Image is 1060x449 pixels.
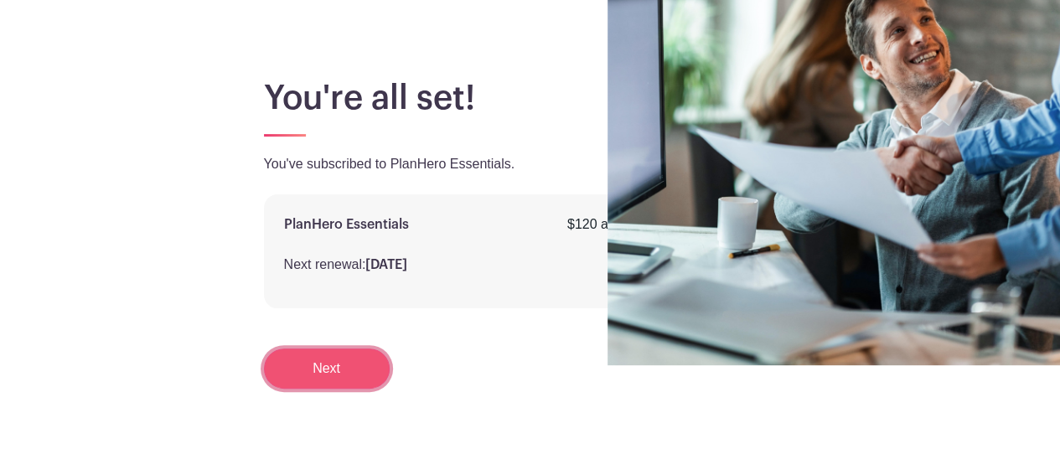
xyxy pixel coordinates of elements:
[284,214,409,235] p: PlanHero Essentials
[567,214,651,235] span: $120 annually
[264,78,807,118] h1: You're all set!
[365,258,407,271] span: [DATE]
[264,154,807,174] p: You've subscribed to PlanHero Essentials.
[264,348,390,389] a: Next
[284,255,651,275] p: Next renewal:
